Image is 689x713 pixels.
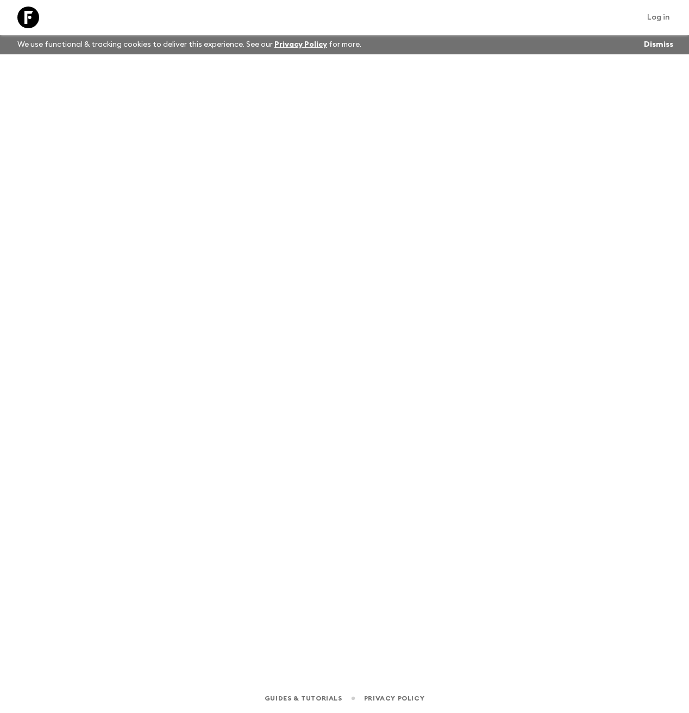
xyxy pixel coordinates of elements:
[641,37,676,52] button: Dismiss
[13,35,366,54] p: We use functional & tracking cookies to deliver this experience. See our for more.
[364,692,424,704] a: Privacy Policy
[274,41,327,48] a: Privacy Policy
[641,10,676,25] a: Log in
[265,692,342,704] a: Guides & Tutorials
